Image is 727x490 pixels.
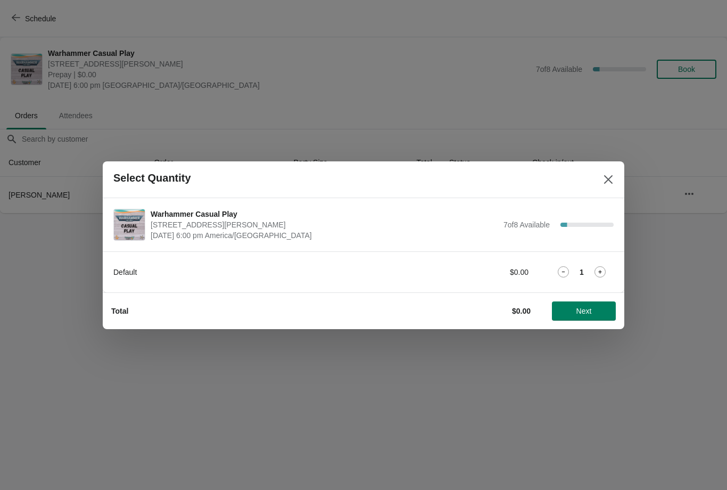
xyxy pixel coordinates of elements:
[576,307,592,315] span: Next
[113,172,191,184] h2: Select Quantity
[114,209,145,240] img: Warhammer Casual Play | 2040 Louetta Rd Ste I Spring, TX 77388 | October 15 | 6:00 pm America/Chi...
[113,267,409,277] div: Default
[503,220,550,229] span: 7 of 8 Available
[599,170,618,189] button: Close
[151,219,498,230] span: [STREET_ADDRESS][PERSON_NAME]
[111,307,128,315] strong: Total
[552,301,616,321] button: Next
[430,267,528,277] div: $0.00
[512,307,531,315] strong: $0.00
[580,267,584,277] strong: 1
[151,209,498,219] span: Warhammer Casual Play
[151,230,498,241] span: [DATE] 6:00 pm America/[GEOGRAPHIC_DATA]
